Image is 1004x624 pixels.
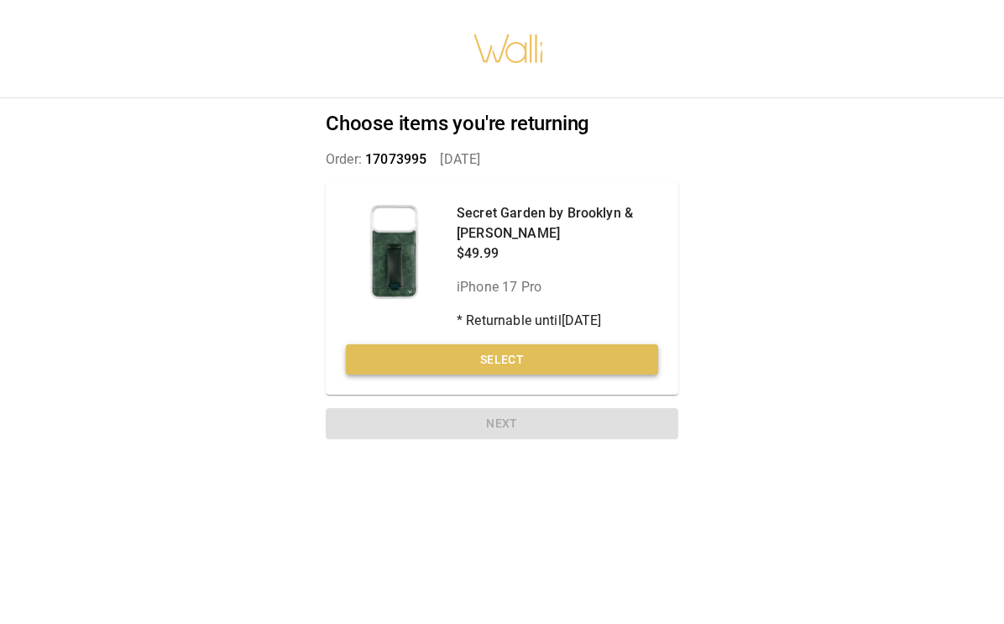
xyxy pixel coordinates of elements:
[457,203,658,244] p: Secret Garden by Brooklyn & [PERSON_NAME]
[326,149,678,170] p: Order: [DATE]
[346,344,658,375] button: Select
[457,244,658,264] p: $49.99
[457,277,658,297] p: iPhone 17 Pro
[365,151,426,167] span: 17073995
[326,112,678,136] h2: Choose items you're returning
[457,311,658,331] p: * Returnable until [DATE]
[473,13,545,85] img: walli-inc.myshopify.com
